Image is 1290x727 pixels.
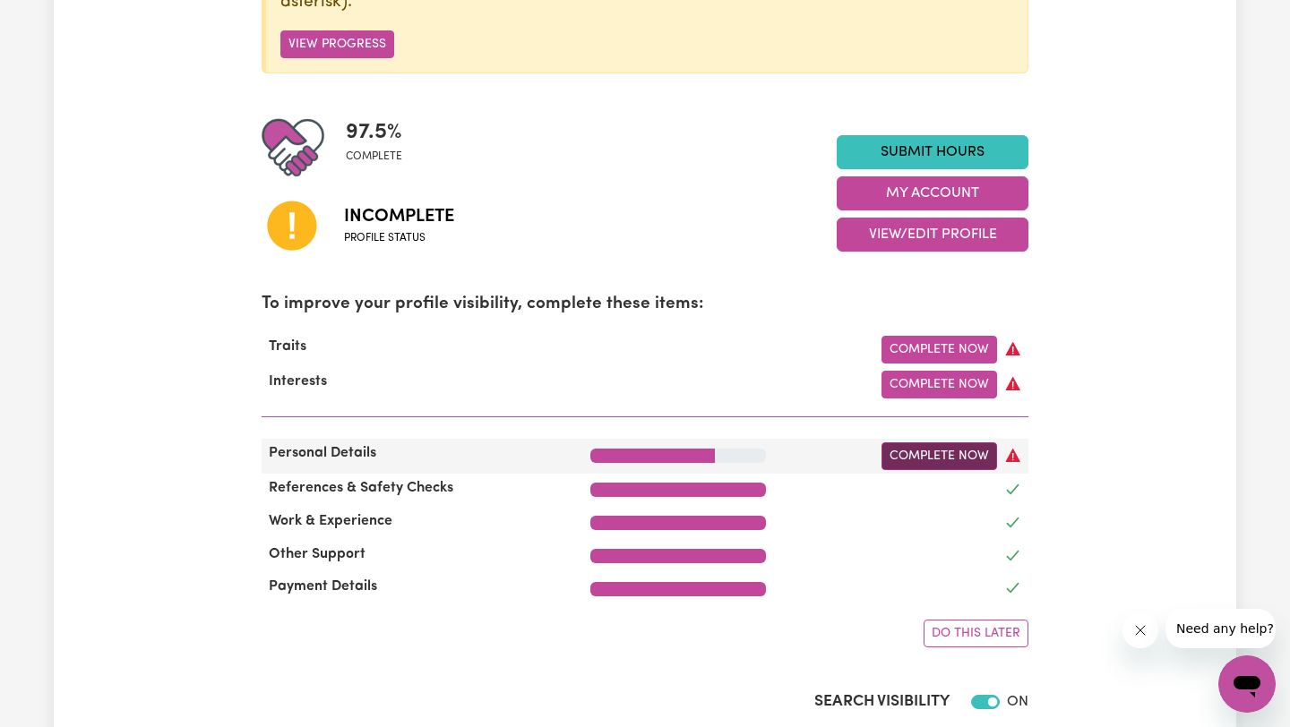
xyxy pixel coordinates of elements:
[1007,695,1028,709] span: ON
[837,135,1028,169] a: Submit Hours
[881,371,997,398] a: Complete Now
[814,690,950,714] label: Search Visibility
[924,620,1028,647] button: Do this later
[262,514,400,528] span: Work & Experience
[346,116,402,149] span: 97.5 %
[262,579,384,594] span: Payment Details
[881,336,997,363] a: Complete Now
[262,292,1028,318] p: To improve your profile visibility, complete these items:
[932,627,1020,640] span: Do this later
[837,176,1028,210] button: My Account
[344,203,454,230] span: Incomplete
[262,374,334,389] span: Interests
[262,547,373,561] span: Other Support
[837,218,1028,252] button: View/Edit Profile
[1122,612,1158,648] iframe: Close message
[262,446,383,460] span: Personal Details
[344,230,454,246] span: Profile status
[280,30,394,58] button: View Progress
[1218,655,1276,713] iframe: Button to launch messaging window
[346,149,402,165] span: complete
[881,442,997,470] a: Complete Now
[346,116,417,179] div: Profile completeness: 97.5%
[262,339,314,354] span: Traits
[1165,609,1276,648] iframe: Message from company
[262,481,460,495] span: References & Safety Checks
